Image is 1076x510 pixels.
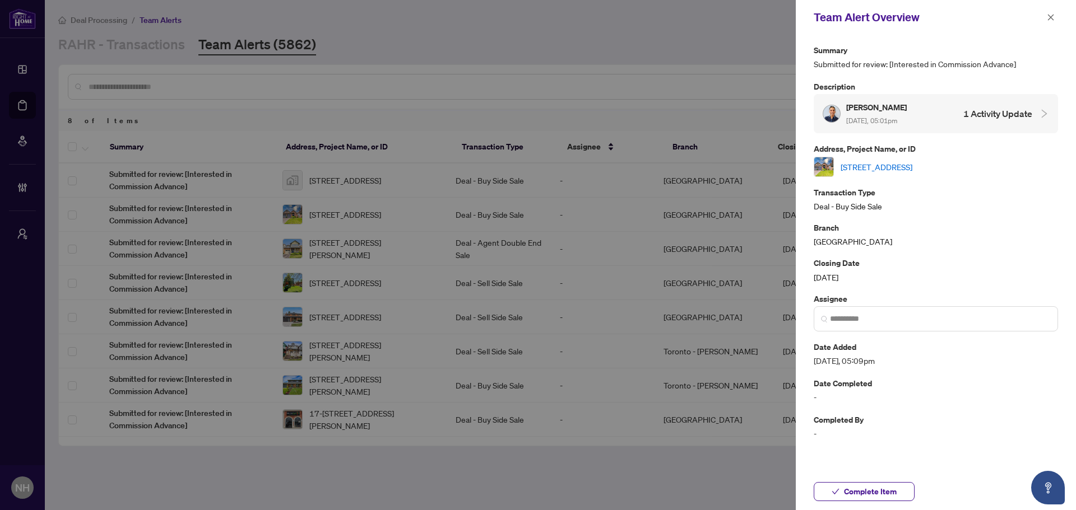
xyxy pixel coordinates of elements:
div: Profile Icon[PERSON_NAME] [DATE], 05:01pm1 Activity Update [814,94,1058,133]
div: Team Alert Overview [814,9,1043,26]
span: Submitted for review: [Interested in Commission Advance] [814,58,1058,71]
span: Complete Item [844,483,897,500]
a: [STREET_ADDRESS] [841,161,912,173]
h4: 1 Activity Update [963,107,1032,120]
p: Summary [814,44,1058,57]
p: Date Completed [814,377,1058,390]
div: Deal - Buy Side Sale [814,186,1058,212]
button: Open asap [1031,471,1065,504]
p: Closing Date [814,256,1058,269]
span: check [832,488,840,495]
span: [DATE], 05:09pm [814,354,1058,367]
p: Assignee [814,292,1058,305]
p: Date Added [814,340,1058,353]
span: - [814,427,1058,440]
p: Transaction Type [814,186,1058,199]
div: [DATE] [814,256,1058,283]
h5: [PERSON_NAME] [846,101,908,114]
p: Completed By [814,413,1058,426]
p: Description [814,80,1058,93]
img: Profile Icon [823,105,840,122]
p: Branch [814,221,1058,234]
img: thumbnail-img [814,157,833,176]
span: [DATE], 05:01pm [846,116,897,125]
span: - [814,391,1058,404]
p: Address, Project Name, or ID [814,142,1058,155]
button: Complete Item [814,482,915,501]
span: close [1047,13,1055,21]
span: collapsed [1039,109,1049,119]
img: search_icon [821,316,828,322]
div: [GEOGRAPHIC_DATA] [814,221,1058,247]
